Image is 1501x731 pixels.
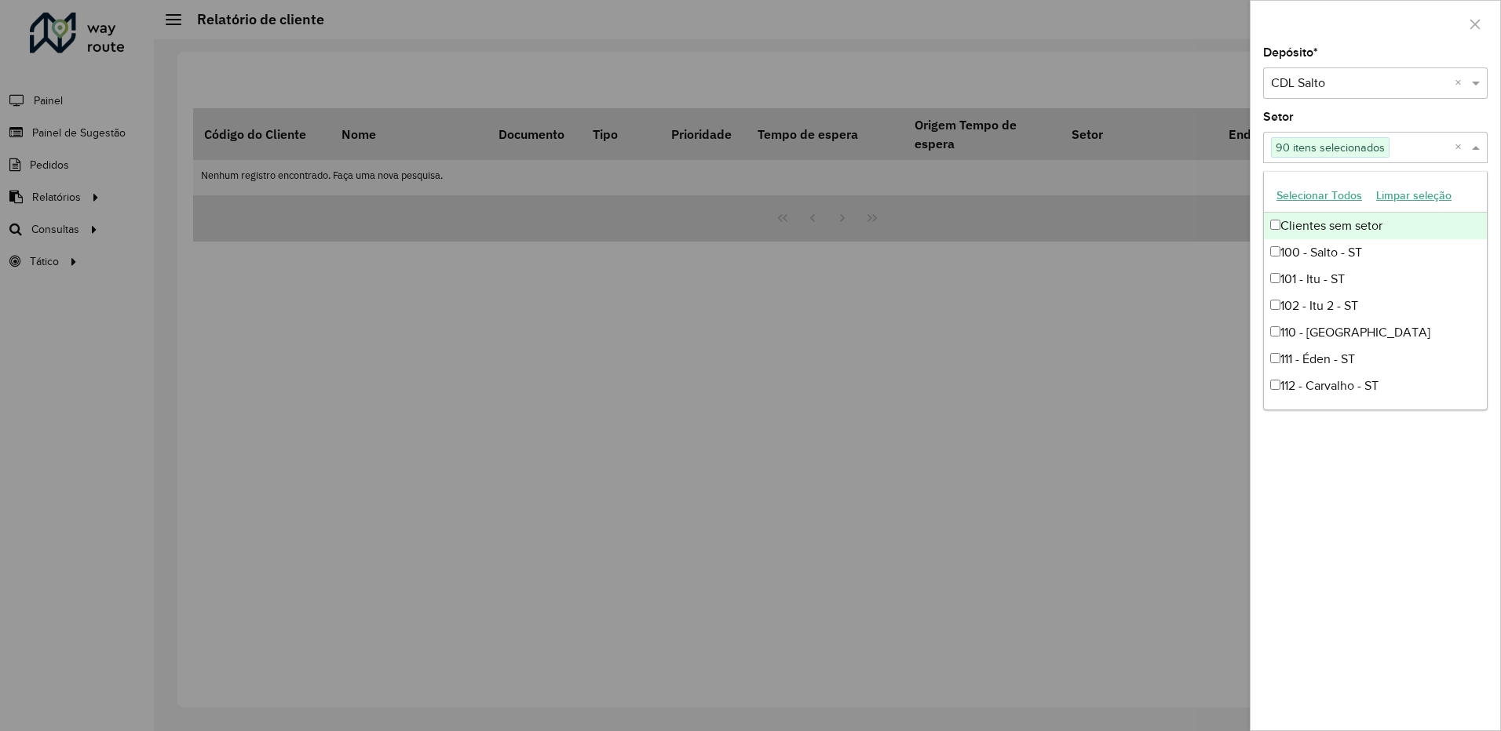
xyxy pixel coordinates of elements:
[1263,107,1294,126] label: Setor
[1264,373,1487,399] div: 112 - Carvalho - ST
[1272,138,1389,157] span: 90 itens selecionados
[1269,184,1369,208] button: Selecionar Todos
[1264,399,1487,426] div: 113 - Chacara Carolina - [GEOGRAPHIC_DATA]
[1264,319,1487,346] div: 110 - [GEOGRAPHIC_DATA]
[1264,293,1487,319] div: 102 - Itu 2 - ST
[1264,346,1487,373] div: 111 - Éden - ST
[1264,239,1487,266] div: 100 - Salto - ST
[1455,138,1468,157] span: Clear all
[1264,213,1487,239] div: Clientes sem setor
[1263,43,1318,62] label: Depósito
[1264,266,1487,293] div: 101 - Itu - ST
[1263,171,1488,410] ng-dropdown-panel: Options list
[1455,74,1468,93] span: Clear all
[1369,184,1459,208] button: Limpar seleção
